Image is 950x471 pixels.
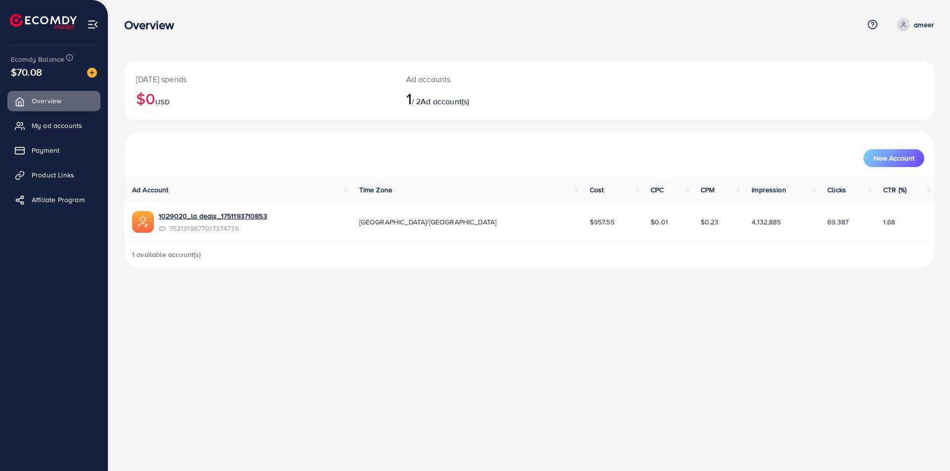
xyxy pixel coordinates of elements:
[406,87,412,110] span: 1
[827,217,849,227] span: 69,387
[651,185,664,195] span: CPC
[132,211,154,233] img: ic-ads-acc.e4c84228.svg
[32,145,59,155] span: Payment
[7,190,100,210] a: Affiliate Program
[7,165,100,185] a: Product Links
[701,185,714,195] span: CPM
[159,223,267,233] span: ID: 7521319677017374736
[11,65,42,79] span: $70.08
[87,68,97,78] img: image
[7,140,100,160] a: Payment
[124,18,182,32] h3: Overview
[136,89,382,108] h2: $0
[421,96,469,107] span: Ad account(s)
[701,217,719,227] span: $0.23
[873,155,914,162] span: New Account
[32,96,61,106] span: Overview
[590,217,615,227] span: $957.55
[32,170,74,180] span: Product Links
[406,89,585,108] h2: / 2
[32,195,85,205] span: Affiliate Program
[11,54,64,64] span: Ecomdy Balance
[132,250,201,259] span: 1 available account(s)
[155,97,169,107] span: USD
[87,19,98,30] img: menu
[32,121,82,130] span: My ad accounts
[7,116,100,135] a: My ad accounts
[10,14,77,29] img: logo
[883,185,906,195] span: CTR (%)
[752,185,786,195] span: Impression
[908,427,943,464] iframe: Chat
[590,185,604,195] span: Cost
[359,217,497,227] span: [GEOGRAPHIC_DATA]/[GEOGRAPHIC_DATA]
[136,73,382,85] p: [DATE] spends
[7,91,100,111] a: Overview
[132,185,169,195] span: Ad Account
[159,211,267,221] a: 1029020_la deals_1751193710853
[752,217,781,227] span: 4,132,885
[827,185,846,195] span: Clicks
[893,18,934,31] a: ameer
[914,19,934,31] p: ameer
[406,73,585,85] p: Ad accounts
[863,149,924,167] button: New Account
[883,217,896,227] span: 1.68
[359,185,392,195] span: Time Zone
[651,217,668,227] span: $0.01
